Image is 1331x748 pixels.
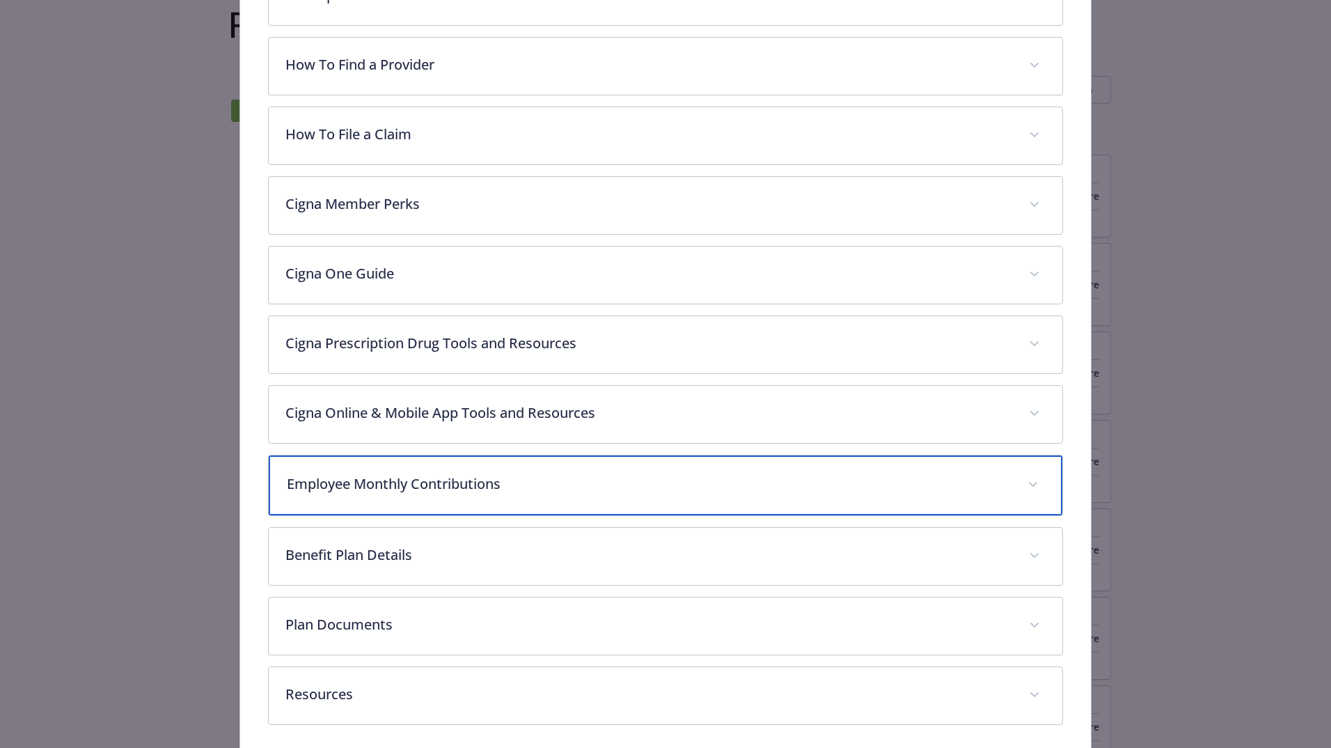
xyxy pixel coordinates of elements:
[269,667,1062,724] div: Resources
[285,194,1012,215] p: Cigna Member Perks
[285,263,1012,284] p: Cigna One Guide
[269,247,1062,304] div: Cigna One Guide
[285,545,1012,566] p: Benefit Plan Details
[269,177,1062,234] div: Cigna Member Perks
[285,684,1012,705] p: Resources
[287,474,1011,494] p: Employee Monthly Contributions
[285,333,1012,354] p: Cigna Prescription Drug Tools and Resources
[269,455,1062,515] div: Employee Monthly Contributions
[269,107,1062,164] div: How To File a Claim
[269,598,1062,655] div: Plan Documents
[285,614,1012,635] p: Plan Documents
[269,38,1062,95] div: How To Find a Provider
[269,386,1062,443] div: Cigna Online & Mobile App Tools and Resources
[285,54,1012,75] p: How To Find a Provider
[269,316,1062,373] div: Cigna Prescription Drug Tools and Resources
[285,124,1012,145] p: How To File a Claim
[269,528,1062,585] div: Benefit Plan Details
[285,403,1012,423] p: Cigna Online & Mobile App Tools and Resources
